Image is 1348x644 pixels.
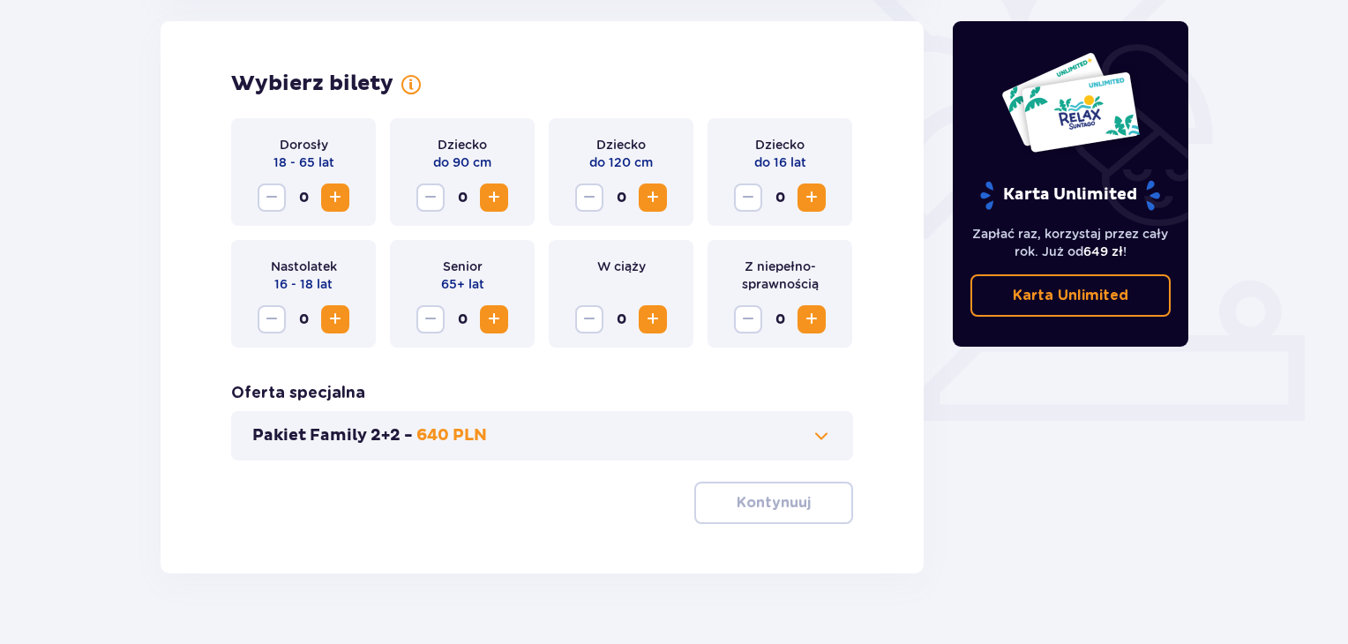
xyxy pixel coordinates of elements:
[766,305,794,333] span: 0
[416,305,445,333] button: Zmniejsz
[575,183,603,212] button: Zmniejsz
[321,183,349,212] button: Zwiększ
[416,183,445,212] button: Zmniejsz
[978,180,1162,211] p: Karta Unlimited
[258,305,286,333] button: Zmniejsz
[970,225,1172,260] p: Zapłać raz, korzystaj przez cały rok. Już od !
[1000,51,1141,154] img: Dwie karty całoroczne do Suntago z napisem 'UNLIMITED RELAX', na białym tle z tropikalnymi liśćmi...
[480,183,508,212] button: Zwiększ
[734,305,762,333] button: Zmniejsz
[722,258,838,293] p: Z niepełno­sprawnością
[639,183,667,212] button: Zwiększ
[289,183,318,212] span: 0
[596,136,646,154] p: Dziecko
[231,71,393,97] h2: Wybierz bilety
[252,425,832,446] button: Pakiet Family 2+2 -640 PLN
[438,136,487,154] p: Dziecko
[970,274,1172,317] a: Karta Unlimited
[252,425,413,446] p: Pakiet Family 2+2 -
[443,258,483,275] p: Senior
[639,305,667,333] button: Zwiększ
[274,275,333,293] p: 16 - 18 lat
[754,154,806,171] p: do 16 lat
[271,258,337,275] p: Nastolatek
[480,305,508,333] button: Zwiększ
[737,493,811,513] p: Kontynuuj
[289,305,318,333] span: 0
[755,136,805,154] p: Dziecko
[441,275,484,293] p: 65+ lat
[448,305,476,333] span: 0
[589,154,653,171] p: do 120 cm
[273,154,334,171] p: 18 - 65 lat
[597,258,646,275] p: W ciąży
[433,154,491,171] p: do 90 cm
[321,305,349,333] button: Zwiększ
[694,482,853,524] button: Kontynuuj
[416,425,487,446] p: 640 PLN
[280,136,328,154] p: Dorosły
[448,183,476,212] span: 0
[607,305,635,333] span: 0
[607,183,635,212] span: 0
[798,305,826,333] button: Zwiększ
[798,183,826,212] button: Zwiększ
[231,383,365,404] h3: Oferta specjalna
[1013,286,1128,305] p: Karta Unlimited
[575,305,603,333] button: Zmniejsz
[766,183,794,212] span: 0
[258,183,286,212] button: Zmniejsz
[1083,244,1123,258] span: 649 zł
[734,183,762,212] button: Zmniejsz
